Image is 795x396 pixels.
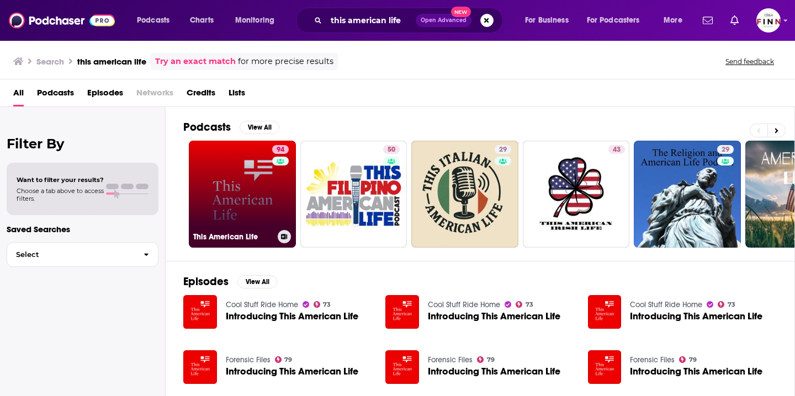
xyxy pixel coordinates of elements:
a: PodcastsView All [183,120,279,134]
input: Search podcasts, credits, & more... [326,12,416,29]
a: Charts [183,12,220,29]
span: 73 [323,302,331,307]
a: EpisodesView All [183,275,277,288]
span: 94 [277,145,284,156]
a: 79 [679,356,697,363]
span: 43 [613,145,621,156]
span: New [451,7,471,17]
div: Search podcasts, credits, & more... [306,8,513,33]
span: Want to filter your results? [17,176,104,184]
button: open menu [580,12,656,29]
h2: Podcasts [183,120,231,134]
h3: this american life [77,56,146,67]
span: For Business [525,13,569,28]
a: Forensic Files [630,355,675,365]
span: Charts [190,13,214,28]
span: 29 [722,145,729,156]
img: Introducing This American Life [385,350,419,384]
a: Cool Stuff Ride Home [630,300,702,309]
a: 50 [300,141,407,248]
a: 29 [634,141,741,248]
a: 29 [411,141,518,248]
img: User Profile [756,8,781,33]
a: Episodes [87,84,123,106]
img: Introducing This American Life [588,350,622,384]
span: More [664,13,682,28]
span: Choose a tab above to access filters. [17,187,104,202]
a: Lists [229,84,245,106]
a: Cool Stuff Ride Home [226,300,298,309]
a: 29 [717,145,734,154]
span: All [13,84,24,106]
a: Forensic Files [428,355,473,365]
span: 79 [284,357,292,362]
button: open menu [656,12,696,29]
span: Open Advanced [421,18,467,23]
a: 50 [383,145,400,154]
button: Open AdvancedNew [416,14,471,27]
a: Podcasts [37,84,74,106]
h2: Filter By [7,136,158,152]
span: 73 [728,302,735,307]
a: Try an exact match [155,55,236,68]
span: 29 [499,145,507,156]
span: Select [7,251,135,258]
a: Introducing This American Life [226,312,358,321]
span: Introducing This American Life [630,367,762,376]
button: Send feedback [722,57,777,66]
a: 29 [495,145,511,154]
a: 73 [718,301,735,308]
a: 79 [275,356,293,363]
a: 43 [523,141,630,248]
button: open menu [517,12,582,29]
a: 94 [272,145,289,154]
span: Logged in as FINNMadison [756,8,781,33]
span: 79 [487,357,495,362]
span: for more precise results [238,55,333,68]
a: Cool Stuff Ride Home [428,300,500,309]
span: Credits [187,84,215,106]
img: Podchaser - Follow, Share and Rate Podcasts [9,10,115,31]
a: 73 [314,301,331,308]
button: Show profile menu [756,8,781,33]
a: Show notifications dropdown [698,11,717,30]
span: 79 [689,357,697,362]
span: Introducing This American Life [226,367,358,376]
button: View All [237,275,277,288]
button: Select [7,242,158,267]
img: Introducing This American Life [183,350,217,384]
h2: Episodes [183,275,229,288]
a: 79 [477,356,495,363]
span: Podcasts [137,13,169,28]
a: Forensic Files [226,355,271,365]
img: Introducing This American Life [588,295,622,329]
span: Monitoring [235,13,274,28]
a: 43 [608,145,625,154]
span: Networks [136,84,173,106]
h3: This American Life [193,232,273,242]
span: 73 [526,302,533,307]
p: Saved Searches [7,224,158,234]
img: Introducing This American Life [385,295,419,329]
button: open menu [129,12,184,29]
a: 94This American Life [189,141,296,248]
img: Introducing This American Life [183,295,217,329]
h3: Search [36,56,64,67]
a: Introducing This American Life [630,312,762,321]
span: 50 [388,145,395,156]
a: Introducing This American Life [428,312,560,321]
span: Introducing This American Life [428,367,560,376]
a: Show notifications dropdown [726,11,743,30]
button: open menu [227,12,289,29]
